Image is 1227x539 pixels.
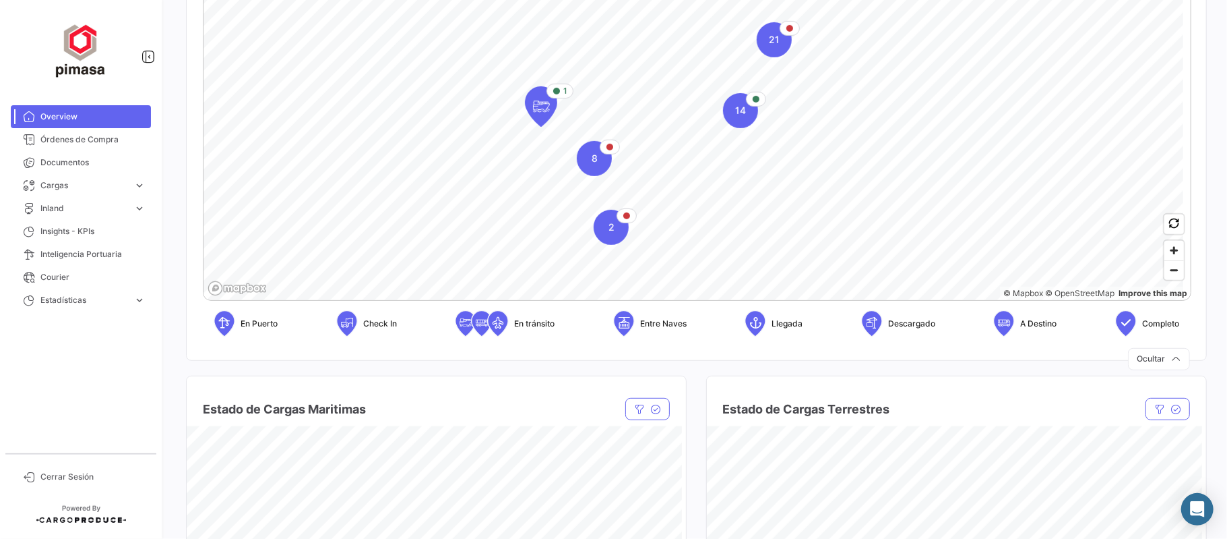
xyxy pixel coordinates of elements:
[40,271,146,283] span: Courier
[133,294,146,306] span: expand_more
[525,86,557,127] div: Map marker
[40,134,146,146] span: Órdenes de Compra
[1164,260,1184,280] button: Zoom out
[11,151,151,174] a: Documentos
[1119,288,1187,298] a: Map feedback
[11,105,151,128] a: Overview
[592,152,598,165] span: 8
[772,318,803,330] span: Llegada
[735,104,746,117] span: 14
[40,294,128,306] span: Estadísticas
[769,33,780,47] span: 21
[1020,318,1057,330] span: A Destino
[40,157,146,169] span: Documentos
[208,281,267,296] a: Mapbox logo
[11,266,151,289] a: Courier
[1181,493,1214,526] div: Abrir Intercom Messenger
[563,85,567,97] span: 1
[514,318,555,330] span: En tránsito
[241,318,278,330] span: En Puerto
[888,318,935,330] span: Descargado
[723,400,890,419] h4: Estado de Cargas Terrestres
[1003,288,1043,298] a: Mapbox
[1128,348,1190,370] button: Ocultar
[1164,241,1184,260] button: Zoom in
[640,318,687,330] span: Entre Naves
[363,318,397,330] span: Check In
[1046,288,1115,298] a: OpenStreetMap
[203,400,366,419] h4: Estado de Cargas Maritimas
[133,202,146,215] span: expand_more
[40,179,128,192] span: Cargas
[11,220,151,243] a: Insights - KPIs
[133,179,146,192] span: expand_more
[40,111,146,123] span: Overview
[594,210,629,245] div: Map marker
[40,225,146,237] span: Insights - KPIs
[40,471,146,483] span: Cerrar Sesión
[11,243,151,266] a: Inteligencia Portuaria
[723,93,758,128] div: Map marker
[577,141,612,176] div: Map marker
[11,128,151,151] a: Órdenes de Compra
[40,202,128,215] span: Inland
[608,221,615,234] span: 2
[757,22,792,57] div: Map marker
[1142,318,1179,330] span: Completo
[40,248,146,260] span: Inteligencia Portuaria
[1164,261,1184,280] span: Zoom out
[47,16,115,84] img: ff117959-d04a-4809-8d46-49844dc85631.png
